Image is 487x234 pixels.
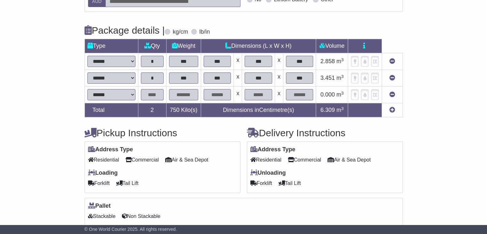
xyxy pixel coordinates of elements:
td: x [275,70,283,87]
span: m [337,75,344,81]
span: © One World Courier 2025. All rights reserved. [85,227,177,232]
td: Dimensions in Centimetre(s) [201,103,316,117]
span: Non Stackable [122,211,160,221]
label: kg/cm [173,29,188,36]
span: 0.000 [321,91,335,98]
h4: Delivery Instructions [247,128,403,138]
td: Qty [138,39,166,53]
td: Dimensions (L x W x H) [201,39,316,53]
td: Weight [166,39,201,53]
span: 6.309 [321,107,335,113]
span: m [337,58,344,64]
h4: Pickup Instructions [85,128,240,138]
td: x [275,53,283,70]
a: Remove this item [389,58,395,64]
span: 750 [170,107,179,113]
span: Commercial [288,155,321,165]
td: x [234,70,242,87]
td: Volume [316,39,348,53]
a: Add new item [389,107,395,113]
span: Forklift [88,178,110,188]
span: Commercial [126,155,159,165]
td: 2 [138,103,166,117]
td: x [275,87,283,103]
label: Pallet [88,203,111,210]
sup: 3 [341,57,344,62]
a: Remove this item [389,75,395,81]
td: Kilo(s) [166,103,201,117]
label: Unloading [250,170,286,177]
span: Residential [250,155,281,165]
td: x [234,87,242,103]
h4: Package details | [85,25,165,36]
sup: 3 [341,106,344,111]
td: Type [85,39,138,53]
a: Remove this item [389,91,395,98]
label: Loading [88,170,118,177]
span: Air & Sea Depot [165,155,208,165]
span: Forklift [250,178,272,188]
span: 3.451 [321,75,335,81]
span: Residential [88,155,119,165]
sup: 3 [341,91,344,96]
span: Tail Lift [279,178,301,188]
span: Air & Sea Depot [328,155,371,165]
span: Stackable [88,211,116,221]
span: m [337,107,344,113]
span: m [337,91,344,98]
label: Address Type [88,146,133,153]
td: x [234,53,242,70]
label: Address Type [250,146,296,153]
span: 2.858 [321,58,335,64]
td: Total [85,103,138,117]
span: Tail Lift [116,178,139,188]
sup: 3 [341,74,344,79]
label: lb/in [199,29,210,36]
